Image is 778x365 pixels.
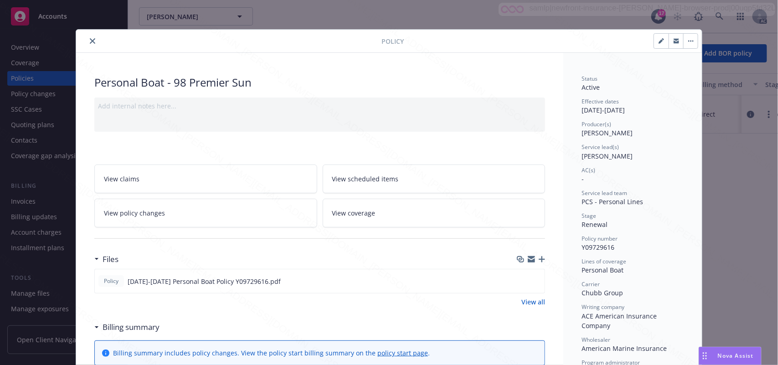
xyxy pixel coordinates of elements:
[582,344,667,353] span: American Marine Insurance
[582,257,626,265] span: Lines of coverage
[582,312,659,330] span: ACE American Insurance Company
[381,36,404,46] span: Policy
[113,348,430,358] div: Billing summary includes policy changes. View the policy start billing summary on the .
[102,277,120,285] span: Policy
[582,336,610,344] span: Wholesaler
[323,165,546,193] a: View scheduled items
[582,212,596,220] span: Stage
[582,152,633,160] span: [PERSON_NAME]
[87,36,98,46] button: close
[582,175,584,183] span: -
[103,253,119,265] h3: Files
[699,347,762,365] button: Nova Assist
[104,174,139,184] span: View claims
[518,277,526,286] button: download file
[582,98,619,105] span: Effective dates
[582,166,595,174] span: AC(s)
[104,208,165,218] span: View policy changes
[533,277,541,286] button: preview file
[582,83,600,92] span: Active
[582,303,624,311] span: Writing company
[582,189,627,197] span: Service lead team
[332,174,399,184] span: View scheduled items
[94,75,545,90] div: Personal Boat - 98 Premier Sun
[377,349,428,357] a: policy start page
[94,321,160,333] div: Billing summary
[582,220,608,229] span: Renewal
[582,243,614,252] span: Y09729616
[582,197,643,206] span: PCS - Personal Lines
[582,129,633,137] span: [PERSON_NAME]
[128,277,281,286] span: [DATE]-[DATE] Personal Boat Policy Y09729616.pdf
[582,235,618,242] span: Policy number
[98,101,541,111] div: Add internal notes here...
[699,347,711,365] div: Drag to move
[582,75,598,82] span: Status
[718,352,754,360] span: Nova Assist
[103,321,160,333] h3: Billing summary
[94,165,317,193] a: View claims
[582,266,623,274] span: Personal Boat
[521,297,545,307] a: View all
[582,143,619,151] span: Service lead(s)
[332,208,376,218] span: View coverage
[582,98,684,115] div: [DATE] - [DATE]
[582,288,623,297] span: Chubb Group
[323,199,546,227] a: View coverage
[94,253,119,265] div: Files
[94,199,317,227] a: View policy changes
[582,280,600,288] span: Carrier
[582,120,611,128] span: Producer(s)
